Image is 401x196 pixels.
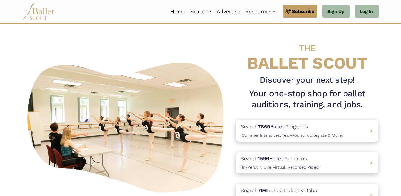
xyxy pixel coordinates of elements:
h1: Your one-stop shop for ballet auditions, training, and jobs. [236,88,378,110]
span: > [370,160,373,166]
img: A group of ballerinas talking to each other in a ballet studio [23,57,231,196]
a: Advertise [214,5,243,18]
a: Search1596Ballet Auditions(In-Person, Live Virtual, Recorded Video) > [236,152,378,173]
a: Sign Up [322,5,350,18]
a: Subscribe [283,5,317,18]
a: Search [188,5,214,18]
span: (Summer Intensives, Year-Round, Collegiate & More) [241,133,343,138]
span: Subscribe [292,8,314,15]
a: Home [168,5,188,18]
img: gem.svg [286,8,291,15]
a: Log In [355,5,378,18]
a: Resources [243,5,278,18]
h4: BALLET SCOUT [236,37,378,72]
span: > [370,128,373,134]
b: 7869 [258,124,270,130]
span: (In-Person, Live Virtual, Recorded Video) [241,165,319,170]
b: 1596 [258,155,269,162]
span: THE [299,43,315,53]
p: Search Ballet Programs [241,123,343,139]
a: Search7869Ballet Programs(Summer Intensives, Year-Round, Collegiate & More)> [236,120,378,142]
h3: Discover your next step! [236,75,378,86]
b: 796 [258,187,267,193]
p: Search Ballet Auditions [241,154,319,171]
